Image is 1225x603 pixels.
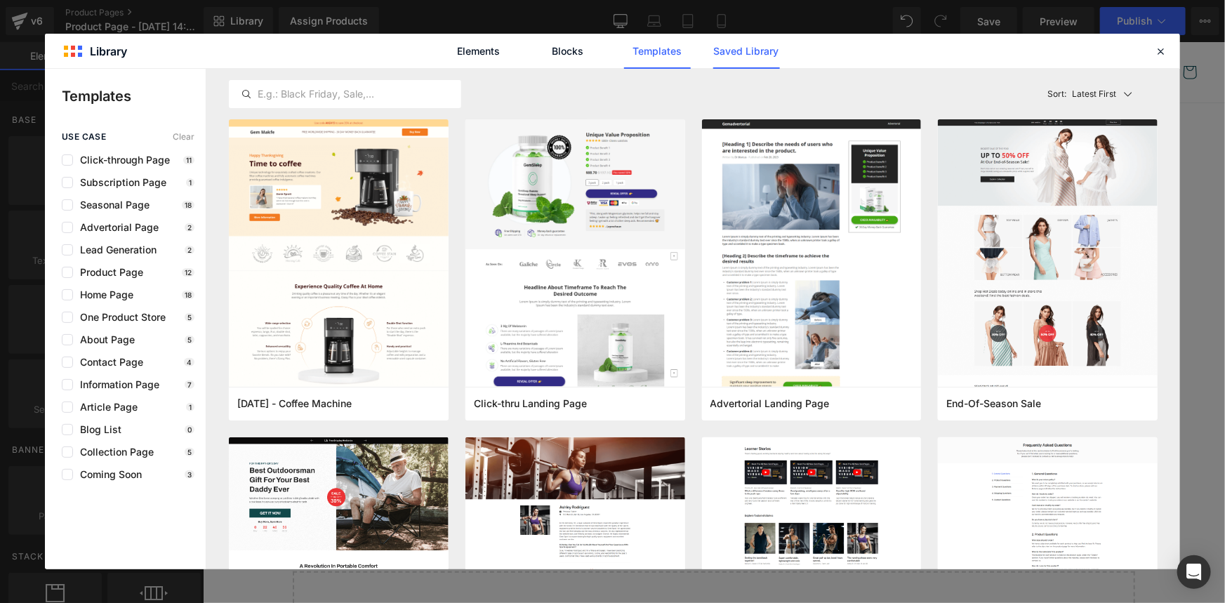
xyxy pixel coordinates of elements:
[73,177,166,188] span: Subscription Page
[910,15,941,46] summary: Búsqueda
[73,424,121,435] span: Blog List
[669,284,774,317] button: Add To Cart
[1048,89,1067,99] span: Sort:
[183,156,194,164] p: 11
[185,448,194,456] p: 5
[73,312,166,323] span: One Product Store
[635,110,808,127] a: MAGNESIUM COMPLEX
[725,133,791,153] span: $109,900.00
[522,174,922,191] label: Title
[1073,88,1117,100] p: Latest First
[185,425,194,434] p: 0
[186,403,194,411] p: 1
[237,397,352,410] span: Thanksgiving - Coffee Machine
[62,132,106,142] span: use case
[184,358,194,366] p: 4
[102,355,172,425] img: MAGNESIUM COMPLEX
[182,268,194,277] p: 12
[102,355,176,430] a: MAGNESIUM COMPLEX
[14,15,45,46] summary: Menú
[73,244,157,256] span: Lead Generation
[1177,555,1211,589] div: Open Intercom Messenger
[73,334,135,345] span: About Page
[185,470,194,479] p: 3
[185,380,194,389] p: 7
[73,446,154,458] span: Collection Page
[73,199,150,211] span: Seasonal Page
[73,267,143,278] span: Product Page
[185,223,194,232] p: 2
[624,34,691,69] a: Templates
[173,132,194,142] span: Clear
[474,397,587,410] span: Click-thru Landing Page
[185,313,194,322] p: 5
[446,34,512,69] a: Elements
[186,178,194,187] p: 1
[62,86,206,107] p: Templates
[713,34,780,69] a: Saved Library
[182,291,194,299] p: 18
[47,14,190,46] a: NexaMarket
[73,402,138,413] span: Article Page
[710,397,830,410] span: Advertorial Landing Page
[355,102,445,114] span: Assign a product
[73,469,142,480] span: Coming Soon
[185,246,194,254] p: 2
[230,86,461,102] input: E.g.: Black Friday, Sale,...
[1042,80,1158,108] button: Latest FirstSort:Latest First
[536,192,603,221] span: Default Title
[355,100,694,117] span: and use this template to present it on live store
[52,18,184,42] span: NexaMarket
[73,357,143,368] span: Contact Page
[653,136,720,148] span: $220,000.00
[522,232,922,249] label: Quantity
[185,336,194,344] p: 5
[946,397,1041,410] span: End-Of-Season Sale
[535,34,602,69] a: Blocks
[73,289,133,300] span: Home Page
[73,154,170,166] span: Click-through Page
[180,103,421,343] img: MAGNESIUM COMPLEX
[73,379,159,390] span: Information Page
[73,222,159,233] span: Advertorial Page
[182,201,194,209] p: 18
